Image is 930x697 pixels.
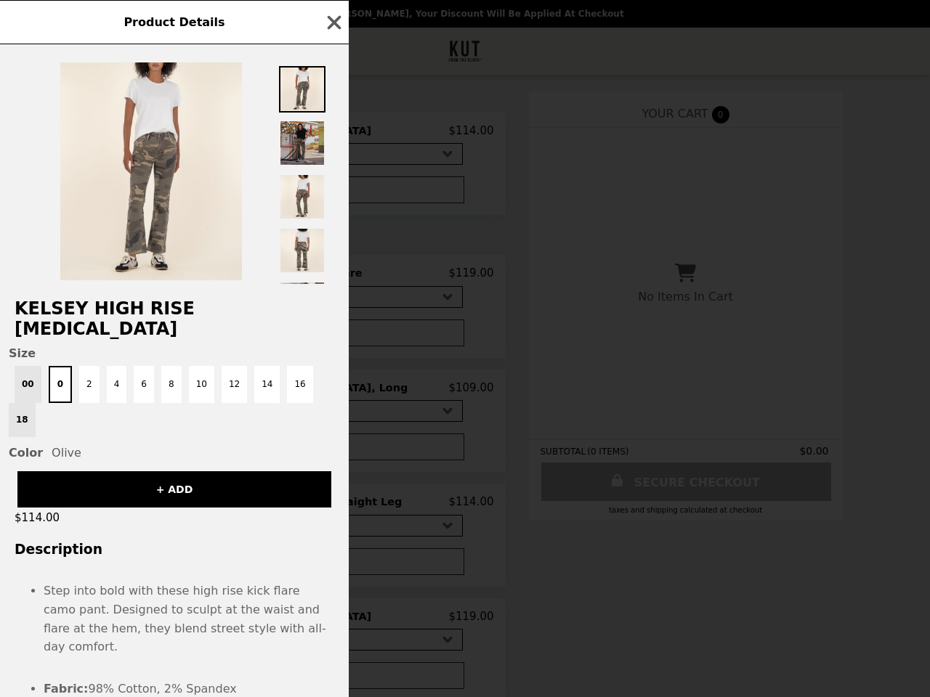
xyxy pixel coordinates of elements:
[124,15,225,29] span: Product Details
[279,120,325,166] img: Thumbnail 2
[44,582,334,656] li: Step into bold with these high rise kick flare camo pant. Designed to sculpt at the waist and fla...
[279,174,325,220] img: Thumbnail 3
[254,366,280,403] button: 14
[222,366,247,403] button: 12
[44,682,89,696] strong: Fabric:
[287,366,312,403] button: 16
[9,346,340,360] span: Size
[9,446,340,460] div: Olive
[9,446,43,460] span: Color
[17,471,331,508] button: + ADD
[107,366,127,403] button: 4
[134,366,154,403] button: 6
[279,281,325,327] img: Thumbnail 5
[279,227,325,274] img: Thumbnail 4
[161,366,182,403] button: 8
[49,366,72,403] button: 0
[60,62,242,280] img: 0 / Olive
[79,366,100,403] button: 2
[279,66,325,113] img: Thumbnail 1
[189,366,214,403] button: 10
